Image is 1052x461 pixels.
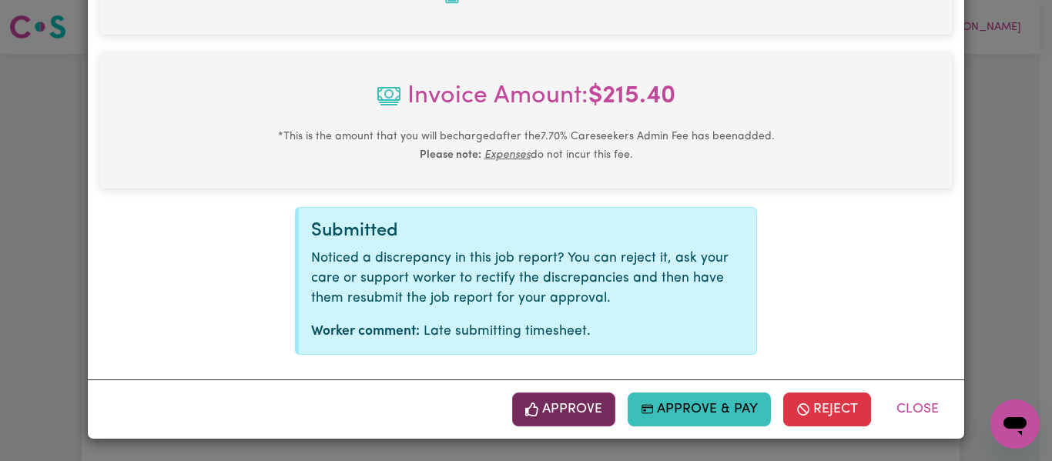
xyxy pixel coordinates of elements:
[484,149,531,161] u: Expenses
[112,78,940,127] span: Invoice Amount:
[311,325,420,338] strong: Worker comment:
[311,322,744,342] p: Late submitting timesheet.
[311,222,398,240] span: Submitted
[883,393,952,426] button: Close
[588,84,675,109] b: $ 215.40
[990,399,1040,449] iframe: Button to launch messaging window
[311,249,744,309] p: Noticed a discrepancy in this job report? You can reject it, ask your care or support worker to r...
[783,393,871,426] button: Reject
[420,149,481,161] b: Please note:
[628,393,772,426] button: Approve & Pay
[278,131,775,161] small: This is the amount that you will be charged after the 7.70 % Careseekers Admin Fee has been added...
[512,393,615,426] button: Approve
